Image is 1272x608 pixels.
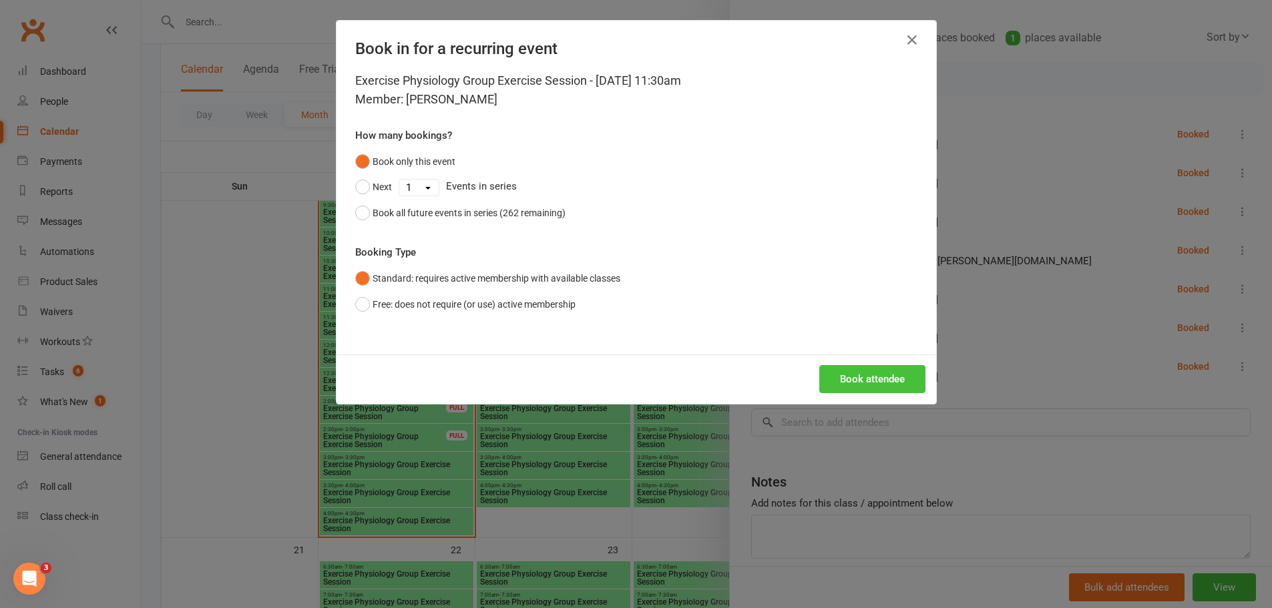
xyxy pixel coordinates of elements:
div: Events in series [355,174,917,200]
span: 3 [41,563,51,573]
h4: Book in for a recurring event [355,39,917,58]
button: Book all future events in series (262 remaining) [355,200,566,226]
button: Book attendee [819,365,925,393]
button: Free: does not require (or use) active membership [355,292,576,317]
div: Book all future events in series (262 remaining) [373,206,566,220]
div: Exercise Physiology Group Exercise Session - [DATE] 11:30am Member: [PERSON_NAME] [355,71,917,109]
label: Booking Type [355,244,416,260]
button: Standard: requires active membership with available classes [355,266,620,291]
button: Next [355,174,392,200]
button: Close [901,29,923,51]
iframe: Intercom live chat [13,563,45,595]
button: Book only this event [355,149,455,174]
label: How many bookings? [355,127,452,143]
